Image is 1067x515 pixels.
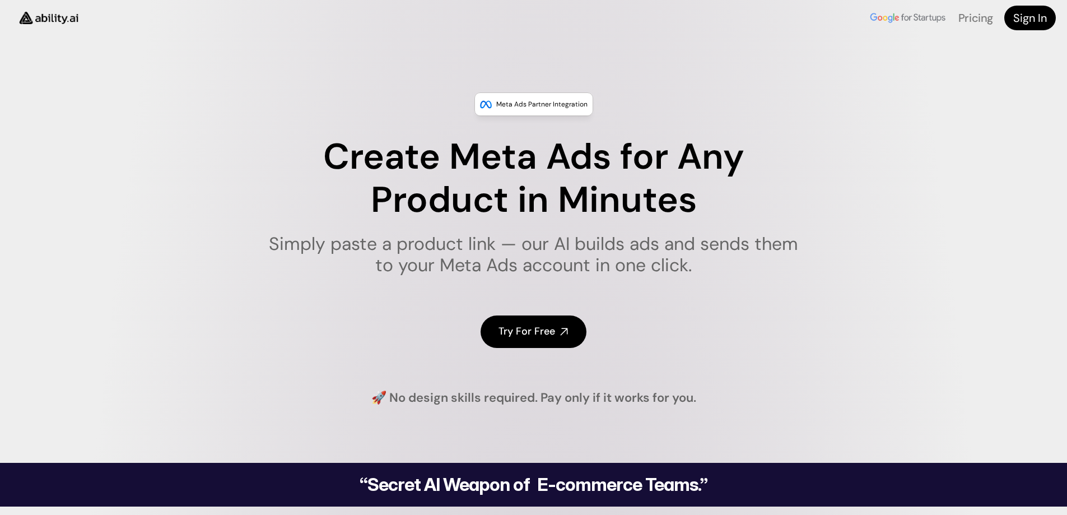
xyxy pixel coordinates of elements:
a: Pricing [958,11,993,25]
h4: Sign In [1013,10,1047,26]
h4: 🚀 No design skills required. Pay only if it works for you. [371,389,696,407]
h2: “Secret AI Weapon of E-commerce Teams.” [331,476,737,494]
h4: Try For Free [498,324,555,338]
h1: Simply paste a product link — our AI builds ads and sends them to your Meta Ads account in one cl... [262,233,805,276]
a: Sign In [1004,6,1056,30]
h1: Create Meta Ads for Any Product in Minutes [262,136,805,222]
p: Meta Ads Partner Integration [496,99,588,110]
a: Try For Free [481,316,586,347]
